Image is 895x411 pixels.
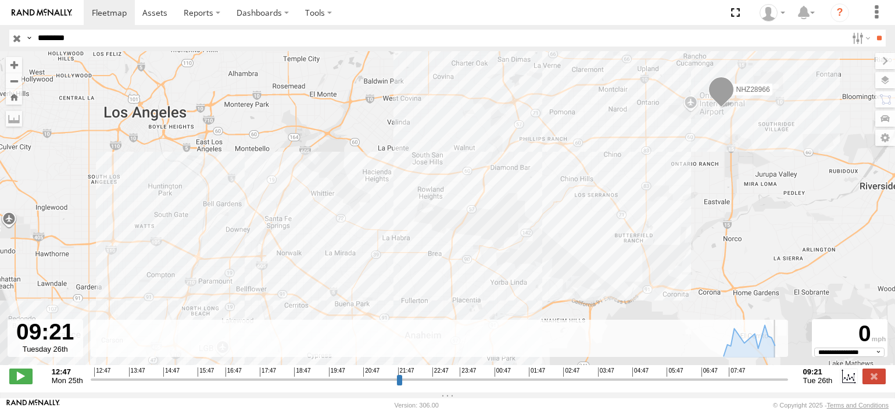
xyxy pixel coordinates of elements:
[329,367,345,377] span: 19:47
[6,89,22,105] button: Zoom Home
[563,367,579,377] span: 02:47
[803,376,833,385] span: Tue 26th Aug 2025
[52,376,83,385] span: Mon 25th Aug 2025
[736,85,770,94] span: NHZ28966
[12,9,72,17] img: rand-logo.svg
[94,367,110,377] span: 12:47
[294,367,310,377] span: 18:47
[6,73,22,89] button: Zoom out
[225,367,242,377] span: 16:47
[6,110,22,127] label: Measure
[701,367,718,377] span: 06:47
[729,367,745,377] span: 07:47
[773,402,889,409] div: © Copyright 2025 -
[6,57,22,73] button: Zoom in
[529,367,545,377] span: 01:47
[632,367,649,377] span: 04:47
[803,367,833,376] strong: 09:21
[24,30,34,47] label: Search Query
[260,367,276,377] span: 17:47
[847,30,872,47] label: Search Filter Options
[460,367,476,377] span: 23:47
[875,130,895,146] label: Map Settings
[395,402,439,409] div: Version: 306.00
[52,367,83,376] strong: 12:47
[814,321,886,348] div: 0
[129,367,145,377] span: 13:47
[862,369,886,384] label: Close
[432,367,449,377] span: 22:47
[598,367,614,377] span: 03:47
[198,367,214,377] span: 15:47
[495,367,511,377] span: 00:47
[398,367,414,377] span: 21:47
[830,3,849,22] i: ?
[756,4,789,22] div: Zulema McIntosch
[6,399,60,411] a: Visit our Website
[667,367,683,377] span: 05:47
[163,367,180,377] span: 14:47
[9,369,33,384] label: Play/Stop
[827,402,889,409] a: Terms and Conditions
[363,367,380,377] span: 20:47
